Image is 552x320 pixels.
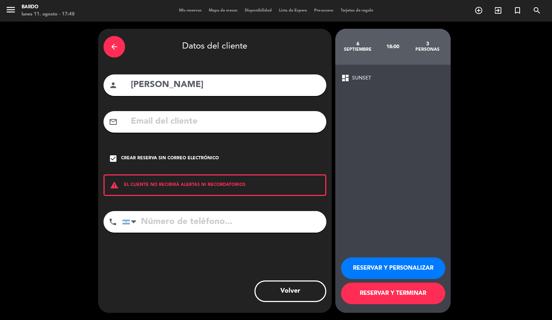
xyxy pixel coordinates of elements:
[474,6,483,15] i: add_circle_outline
[533,6,541,15] i: search
[22,4,75,11] div: Bardo
[110,42,119,51] i: arrow_back
[130,114,321,129] input: Email del cliente
[337,9,377,13] span: Tarjetas de regalo
[341,47,376,52] div: septiembre
[109,218,117,226] i: phone
[341,41,376,47] div: 6
[175,9,205,13] span: Mis reservas
[130,78,321,92] input: Nombre del cliente
[105,181,124,189] i: warning
[341,257,445,279] button: RESERVAR Y PERSONALIZAR
[341,283,445,304] button: RESERVAR Y TERMINAR
[122,211,326,233] input: Número de teléfono...
[513,6,522,15] i: turned_in_not
[310,9,337,13] span: Pre-acceso
[341,74,350,82] span: dashboard
[494,6,502,15] i: exit_to_app
[410,41,445,47] div: 3
[241,9,275,13] span: Disponibilidad
[375,34,410,59] div: 18:00
[254,280,326,302] button: Volver
[109,154,118,163] i: check_box
[103,174,326,196] div: EL CLIENTE NO RECIBIRÁ ALERTAS NI RECORDATORIOS
[5,4,16,18] button: menu
[121,155,219,162] div: Crear reserva sin correo electrónico
[410,47,445,52] div: personas
[275,9,310,13] span: Lista de Espera
[205,9,241,13] span: Mapa de mesas
[123,211,139,232] div: Argentina: +54
[109,118,118,126] i: mail_outline
[103,34,326,59] div: Datos del cliente
[22,11,75,18] div: lunes 11. agosto - 17:48
[352,74,371,82] span: SUNSET
[109,81,118,90] i: person
[5,4,16,15] i: menu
